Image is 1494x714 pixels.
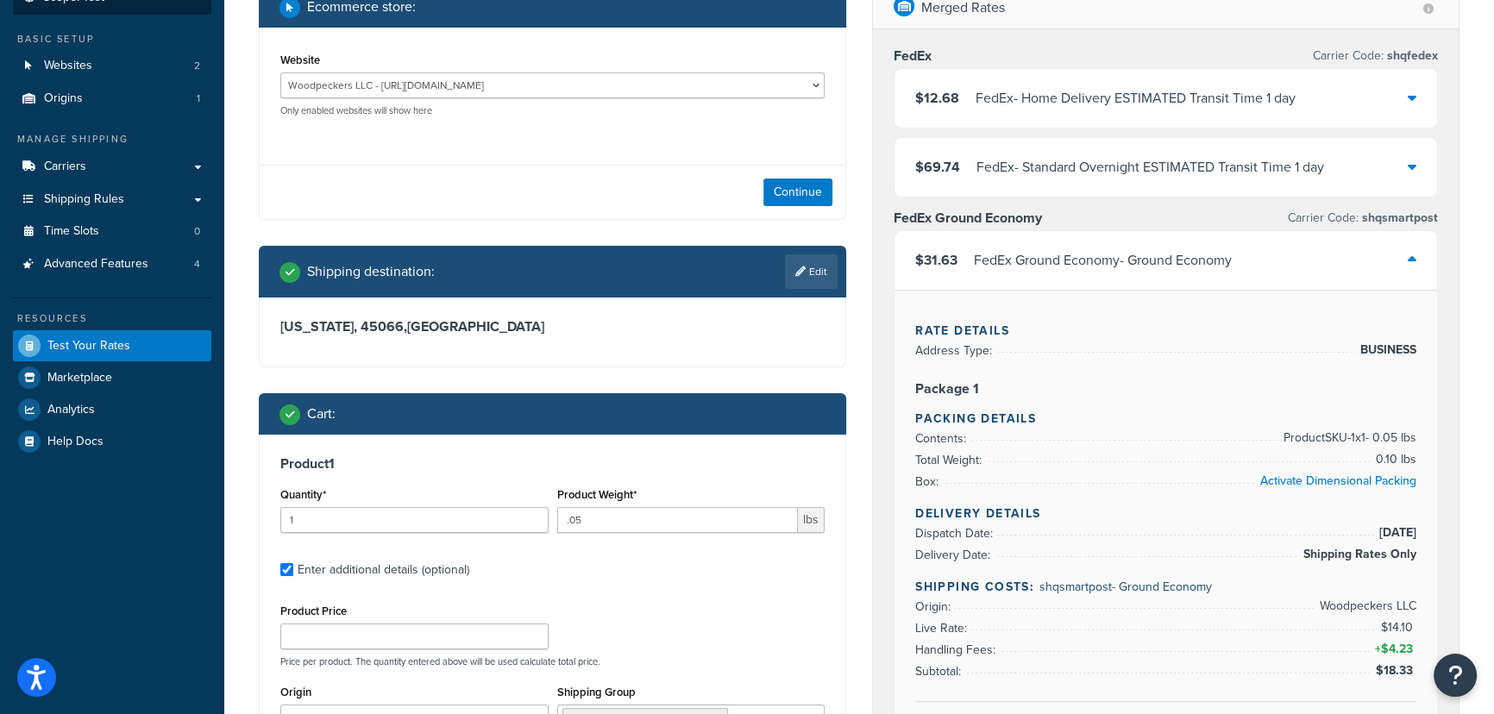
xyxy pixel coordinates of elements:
button: Continue [763,178,832,206]
span: Origin: [915,598,955,616]
a: Shipping Rules [13,184,211,216]
span: Box: [915,473,943,491]
span: lbs [798,507,825,533]
span: Test Your Rates [47,339,130,354]
li: Origins [13,83,211,115]
span: 2 [194,59,200,73]
a: Help Docs [13,426,211,457]
span: $31.63 [915,250,957,270]
span: Handling Fees: [915,641,1000,659]
span: 1 [197,91,200,106]
span: Woodpeckers LLC [1315,596,1416,617]
label: Product Weight* [557,488,637,501]
h4: Packing Details [915,410,1416,428]
div: FedEx - Standard Overnight ESTIMATED Transit Time 1 day [976,155,1324,179]
span: Websites [44,59,92,73]
a: Test Your Rates [13,330,211,361]
h4: Shipping Costs: [915,578,1416,596]
span: Total Weight: [915,451,986,469]
li: Advanced Features [13,248,211,280]
h4: Rate Details [915,322,1416,340]
h3: Product 1 [280,455,825,473]
span: shqsmartpost - Ground Economy [1039,578,1211,596]
li: Time Slots [13,216,211,247]
div: Resources [13,311,211,326]
input: 0.0 [280,507,549,533]
span: Help Docs [47,435,104,449]
label: Origin [280,686,311,698]
p: Carrier Code: [1313,44,1438,68]
p: Only enabled websites will show here [280,104,825,117]
label: Product Price [280,604,347,617]
li: Websites [13,50,211,82]
span: Contents: [915,429,970,448]
span: [DATE] [1375,523,1416,543]
h2: Shipping destination : [307,264,435,279]
a: Marketplace [13,362,211,393]
span: Address Type: [915,341,996,360]
span: Time Slots [44,224,99,239]
input: Enter additional details (optional) [280,563,293,576]
input: 0.00 [557,507,799,533]
h3: FedEx [894,47,932,65]
label: Website [280,53,320,66]
label: Shipping Group [557,686,636,698]
span: 0.10 lbs [1372,449,1416,470]
span: $12.68 [915,88,959,108]
span: shqsmartpost [1359,209,1438,227]
h3: [US_STATE], 45066 , [GEOGRAPHIC_DATA] [280,318,825,335]
span: 0 [194,224,200,239]
span: Live Rate: [915,619,971,637]
a: Activate Dimensional Packing [1260,472,1416,490]
span: 4 [194,257,200,272]
span: Dispatch Date: [915,524,997,542]
a: Analytics [13,394,211,425]
h4: Delivery Details [915,504,1416,523]
a: Time Slots0 [13,216,211,247]
h3: Package 1 [915,380,1416,398]
span: $14.10 [1380,618,1416,636]
h3: FedEx Ground Economy [894,210,1042,227]
span: $4.23 [1380,640,1416,658]
label: Quantity* [280,488,326,501]
div: FedEx - Home Delivery ESTIMATED Transit Time 1 day [976,86,1296,110]
span: + [1371,639,1416,660]
span: Marketplace [47,371,112,385]
span: Shipping Rules [44,192,124,207]
p: Carrier Code: [1288,206,1438,230]
span: Carriers [44,160,86,174]
div: Basic Setup [13,32,211,47]
a: Carriers [13,151,211,183]
div: FedEx Ground Economy - Ground Economy [974,248,1232,272]
h2: Cart : [307,406,336,422]
span: BUSINESS [1356,340,1416,360]
span: $69.74 [915,157,960,177]
span: Analytics [47,403,95,417]
div: Manage Shipping [13,132,211,147]
a: Advanced Features4 [13,248,211,280]
a: Edit [785,254,838,289]
span: Product SKU-1 x 1 - 0.05 lbs [1279,428,1416,448]
button: Open Resource Center [1434,654,1477,697]
p: Price per product. The quantity entered above will be used calculate total price. [276,655,829,667]
span: Origins [44,91,83,106]
span: shqfedex [1384,47,1438,65]
span: $18.33 [1375,661,1416,680]
div: Enter additional details (optional) [298,558,469,582]
a: Origins1 [13,83,211,115]
span: Shipping Rates Only [1299,544,1416,565]
span: Subtotal: [915,662,965,680]
span: Delivery Date: [915,546,995,564]
a: Websites2 [13,50,211,82]
span: Advanced Features [44,257,148,272]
